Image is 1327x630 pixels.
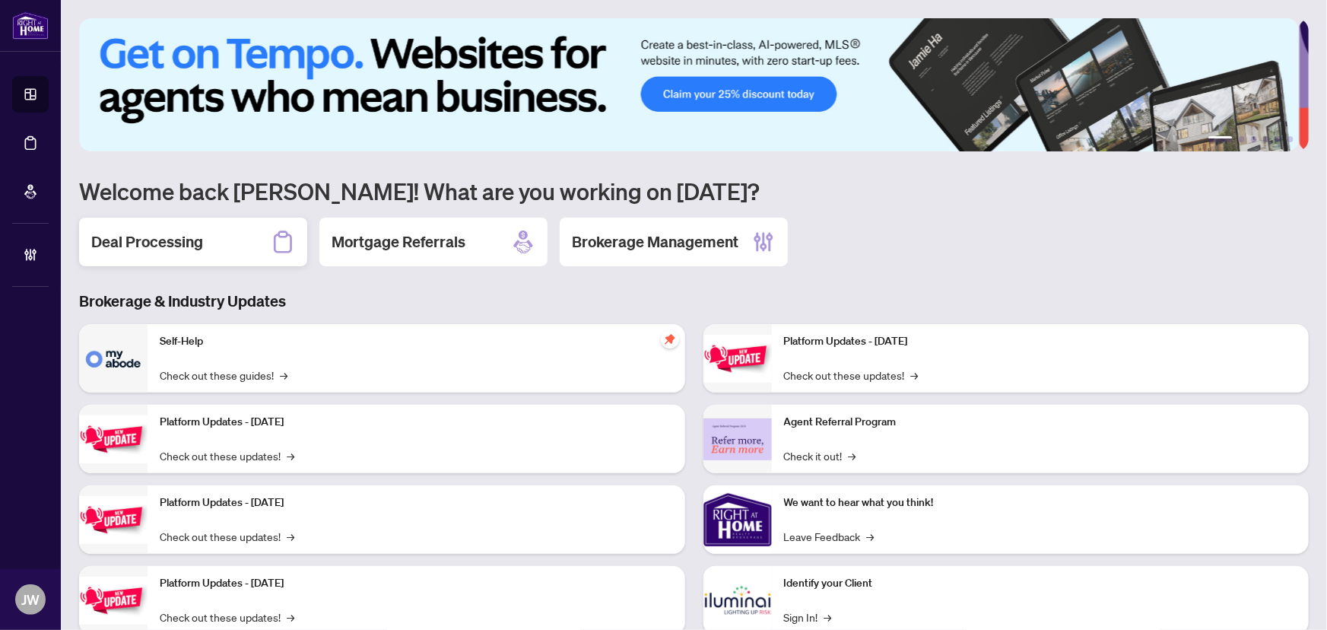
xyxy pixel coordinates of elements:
button: 5 [1275,136,1281,142]
span: → [280,367,287,383]
button: 6 [1287,136,1294,142]
p: Platform Updates - [DATE] [160,495,673,511]
button: Open asap [1266,577,1312,622]
a: Check out these guides!→ [160,367,287,383]
button: 3 [1251,136,1257,142]
span: → [287,528,294,545]
h1: Welcome back [PERSON_NAME]! What are you working on [DATE]? [79,177,1309,205]
span: → [824,609,832,625]
p: Platform Updates - [DATE] [784,333,1297,350]
span: pushpin [661,330,679,348]
h2: Deal Processing [91,231,203,253]
a: Check out these updates!→ [160,528,294,545]
img: logo [12,11,49,40]
p: Platform Updates - [DATE] [160,575,673,592]
img: Platform Updates - September 16, 2025 [79,415,148,463]
span: → [867,528,875,545]
p: Self-Help [160,333,673,350]
img: We want to hear what you think! [703,485,772,554]
h2: Mortgage Referrals [332,231,465,253]
span: → [849,447,856,464]
p: Agent Referral Program [784,414,1297,431]
button: 4 [1263,136,1269,142]
a: Check out these updates!→ [160,609,294,625]
img: Platform Updates - July 8, 2025 [79,577,148,625]
img: Slide 0 [79,18,1299,151]
p: Identify your Client [784,575,1297,592]
img: Platform Updates - June 23, 2025 [703,335,772,383]
h3: Brokerage & Industry Updates [79,291,1309,312]
a: Check it out!→ [784,447,856,464]
span: → [287,609,294,625]
a: Check out these updates!→ [784,367,919,383]
img: Self-Help [79,324,148,393]
img: Agent Referral Program [703,418,772,460]
span: → [911,367,919,383]
img: Platform Updates - July 21, 2025 [79,496,148,544]
span: JW [21,589,40,610]
a: Sign In!→ [784,609,832,625]
a: Leave Feedback→ [784,528,875,545]
p: Platform Updates - [DATE] [160,414,673,431]
p: We want to hear what you think! [784,495,1297,511]
a: Check out these updates!→ [160,447,294,464]
h2: Brokerage Management [572,231,738,253]
span: → [287,447,294,464]
button: 2 [1239,136,1245,142]
button: 1 [1208,136,1233,142]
